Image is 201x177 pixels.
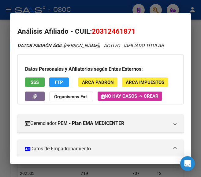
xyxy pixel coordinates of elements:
span: FTP [55,80,63,85]
span: ARCA Impuestos [126,80,164,85]
button: ARCA Impuestos [122,77,168,87]
span: AFILIADO TITULAR [125,43,164,48]
span: 20312461871 [92,27,136,35]
i: | ACTIVO | [17,43,164,48]
mat-expansion-panel-header: Datos de Empadronamiento [17,140,184,158]
button: SSS [25,77,45,87]
button: ARCA Padrón [78,77,117,87]
button: FTP [49,77,69,87]
mat-panel-title: Gerenciador: [25,120,169,127]
mat-expansion-panel-header: Gerenciador:PEM - Plan EMA MEDICENTER [17,114,184,133]
button: Organismos Ext. [49,92,93,101]
strong: PEM - Plan EMA MEDICENTER [58,120,124,127]
h3: Datos Personales y Afiliatorios según Entes Externos: [25,66,176,73]
span: No hay casos -> Crear [101,93,158,99]
span: [PERSON_NAME] [17,43,99,48]
span: ARCA Padrón [82,80,114,85]
strong: Organismos Ext. [54,94,88,100]
mat-panel-title: Datos de Empadronamiento [25,145,169,153]
h2: Análisis Afiliado - CUIL: [17,26,184,37]
button: No hay casos -> Crear [98,92,162,101]
strong: DATOS PADRÓN ÁGIL: [17,43,64,48]
span: SSS [31,80,39,85]
div: Open Intercom Messenger [180,156,195,171]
